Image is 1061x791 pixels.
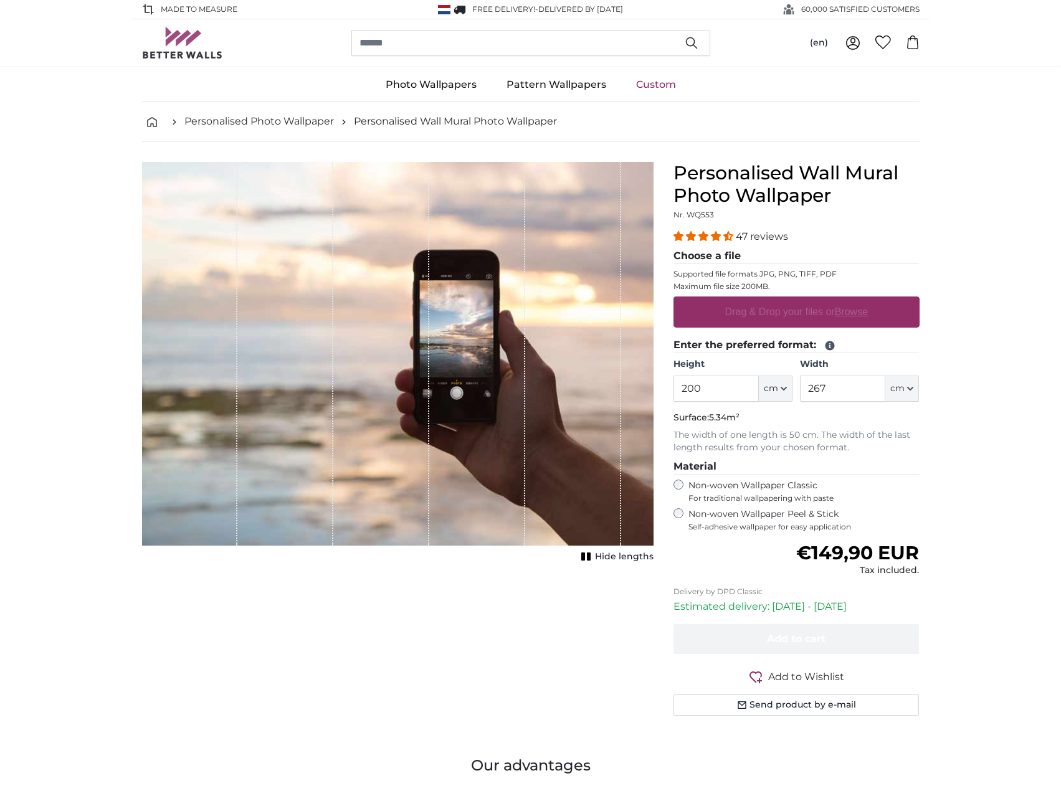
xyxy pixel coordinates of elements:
[767,633,825,645] span: Add to cart
[142,755,920,775] h3: Our advantages
[161,4,237,15] span: Made to Measure
[673,269,920,279] p: Supported file formats JPG, PNG, TIFF, PDF
[736,230,788,242] span: 47 reviews
[673,694,920,716] button: Send product by e-mail
[890,382,905,395] span: cm
[673,624,920,654] button: Add to cart
[472,4,535,14] span: FREE delivery!
[801,4,920,15] span: 60,000 SATISFIED CUSTOMERS
[673,249,920,264] legend: Choose a file
[595,551,654,563] span: Hide lengths
[535,4,623,14] span: -
[709,412,740,423] span: 5.34m²
[688,508,920,532] label: Non-woven Wallpaper Peel & Stick
[673,230,736,242] span: 4.38 stars
[673,412,920,424] p: Surface:
[673,429,920,454] p: The width of one length is 50 cm. The width of the last length results from your chosen format.
[621,69,691,101] a: Custom
[796,541,919,564] span: €149,90 EUR
[688,522,920,532] span: Self-adhesive wallpaper for easy application
[142,162,654,566] div: 1 of 1
[538,4,623,14] span: Delivered by [DATE]
[800,358,919,371] label: Width
[142,27,223,59] img: Betterwalls
[688,480,920,503] label: Non-woven Wallpaper Classic
[354,114,557,129] a: Personalised Wall Mural Photo Wallpaper
[184,114,334,129] a: Personalised Photo Wallpaper
[768,670,844,684] span: Add to Wishlist
[673,358,792,371] label: Height
[142,102,920,142] nav: breadcrumbs
[578,548,654,566] button: Hide lengths
[688,493,920,503] span: For traditional wallpapering with paste
[673,587,920,597] p: Delivery by DPD Classic
[673,459,920,475] legend: Material
[438,5,450,14] img: Netherlands
[673,338,920,353] legend: Enter the preferred format:
[759,376,792,402] button: cm
[673,599,920,614] p: Estimated delivery: [DATE] - [DATE]
[673,282,920,291] p: Maximum file size 200MB.
[800,32,838,54] button: (en)
[673,669,920,684] button: Add to Wishlist
[885,376,919,402] button: cm
[673,162,920,207] h1: Personalised Wall Mural Photo Wallpaper
[371,69,492,101] a: Photo Wallpapers
[673,210,714,219] span: Nr. WQ553
[796,564,919,577] div: Tax included.
[764,382,778,395] span: cm
[492,69,621,101] a: Pattern Wallpapers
